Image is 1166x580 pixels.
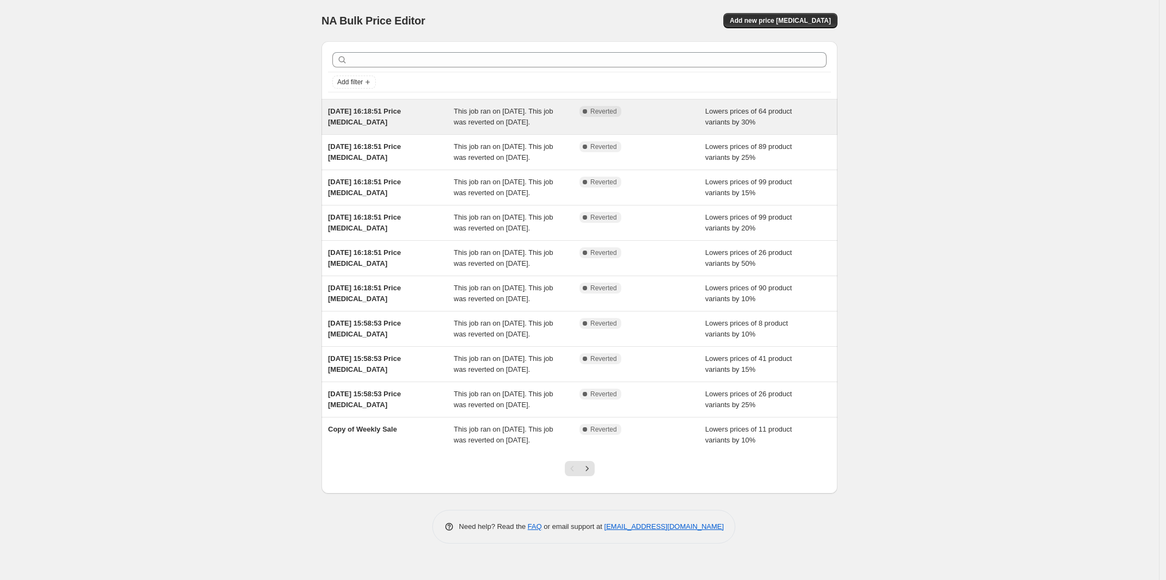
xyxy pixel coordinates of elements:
[528,522,542,531] a: FAQ
[454,142,553,161] span: This job ran on [DATE]. This job was reverted on [DATE].
[590,354,617,363] span: Reverted
[454,319,553,338] span: This job ran on [DATE]. This job was reverted on [DATE].
[705,284,792,303] span: Lowers prices of 90 product variants by 10%
[590,390,617,398] span: Reverted
[705,248,792,267] span: Lowers prices of 26 product variants by 50%
[328,284,401,303] span: [DATE] 16:18:51 Price [MEDICAL_DATA]
[454,425,553,444] span: This job ran on [DATE]. This job was reverted on [DATE].
[454,284,553,303] span: This job ran on [DATE]. This job was reverted on [DATE].
[590,319,617,328] span: Reverted
[454,390,553,409] span: This job ran on [DATE]. This job was reverted on [DATE].
[328,354,401,373] span: [DATE] 15:58:53 Price [MEDICAL_DATA]
[723,13,837,28] button: Add new price [MEDICAL_DATA]
[590,142,617,151] span: Reverted
[454,354,553,373] span: This job ran on [DATE]. This job was reverted on [DATE].
[454,107,553,126] span: This job ran on [DATE]. This job was reverted on [DATE].
[328,142,401,161] span: [DATE] 16:18:51 Price [MEDICAL_DATA]
[322,15,425,27] span: NA Bulk Price Editor
[705,425,792,444] span: Lowers prices of 11 product variants by 10%
[730,16,831,25] span: Add new price [MEDICAL_DATA]
[705,178,792,197] span: Lowers prices of 99 product variants by 15%
[332,76,376,89] button: Add filter
[328,178,401,197] span: [DATE] 16:18:51 Price [MEDICAL_DATA]
[328,390,401,409] span: [DATE] 15:58:53 Price [MEDICAL_DATA]
[590,284,617,292] span: Reverted
[328,107,401,126] span: [DATE] 16:18:51 Price [MEDICAL_DATA]
[705,142,792,161] span: Lowers prices of 89 product variants by 25%
[328,248,401,267] span: [DATE] 16:18:51 Price [MEDICAL_DATA]
[590,213,617,222] span: Reverted
[454,248,553,267] span: This job ran on [DATE]. This job was reverted on [DATE].
[328,319,401,338] span: [DATE] 15:58:53 Price [MEDICAL_DATA]
[542,522,604,531] span: or email support at
[337,78,363,86] span: Add filter
[705,319,788,338] span: Lowers prices of 8 product variants by 10%
[590,107,617,116] span: Reverted
[590,425,617,434] span: Reverted
[604,522,724,531] a: [EMAIL_ADDRESS][DOMAIN_NAME]
[454,213,553,232] span: This job ran on [DATE]. This job was reverted on [DATE].
[459,522,528,531] span: Need help? Read the
[705,213,792,232] span: Lowers prices of 99 product variants by 20%
[328,425,397,433] span: Copy of Weekly Sale
[454,178,553,197] span: This job ran on [DATE]. This job was reverted on [DATE].
[705,354,792,373] span: Lowers prices of 41 product variants by 15%
[590,178,617,186] span: Reverted
[328,213,401,232] span: [DATE] 16:18:51 Price [MEDICAL_DATA]
[565,461,595,476] nav: Pagination
[579,461,595,476] button: Next
[590,248,617,257] span: Reverted
[705,107,792,126] span: Lowers prices of 64 product variants by 30%
[705,390,792,409] span: Lowers prices of 26 product variants by 25%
